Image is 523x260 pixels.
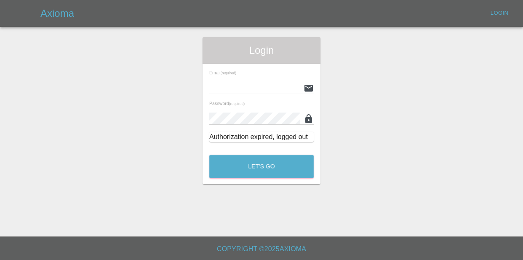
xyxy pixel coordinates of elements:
[209,44,314,57] span: Login
[229,102,245,106] small: (required)
[209,101,245,106] span: Password
[221,71,236,75] small: (required)
[209,70,236,75] span: Email
[209,132,314,142] div: Authorization expired, logged out
[7,243,516,255] h6: Copyright © 2025 Axioma
[40,7,74,20] h5: Axioma
[486,7,513,20] a: Login
[209,155,314,178] button: Let's Go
